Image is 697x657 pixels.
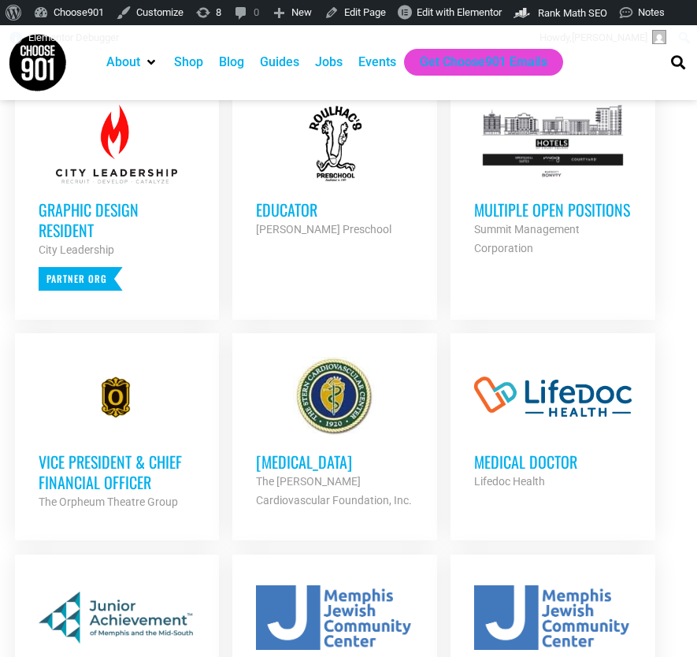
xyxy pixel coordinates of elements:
p: Partner Org [39,267,123,291]
div: About [98,49,166,76]
strong: Lifedoc Health [474,475,545,488]
a: Multiple Open Positions Summit Management Corporation [450,81,655,281]
strong: The [PERSON_NAME] Cardiovascular Foundation, Inc. [256,475,412,507]
span: Edit with Elementor [417,6,502,18]
a: About [106,53,140,72]
a: Howdy, [534,25,673,50]
a: Medical Doctor Lifedoc Health [450,333,655,514]
a: Shop [174,53,203,72]
h3: Multiple Open Positions [474,199,632,220]
a: Vice President & Chief Financial Officer The Orpheum Theatre Group [15,333,220,535]
nav: Main nav [98,49,650,76]
h3: [MEDICAL_DATA] [256,451,413,472]
strong: [PERSON_NAME] Preschool [256,223,391,236]
div: Search [665,50,691,76]
h3: Medical Doctor [474,451,632,472]
a: [MEDICAL_DATA] The [PERSON_NAME] Cardiovascular Foundation, Inc. [232,333,437,533]
h3: Educator [256,199,413,220]
span: [PERSON_NAME] [572,32,647,43]
h3: Graphic Design Resident [39,199,196,240]
span: Rank Math SEO [538,7,607,19]
a: Jobs [315,53,343,72]
a: Get Choose901 Emails [420,53,547,72]
h3: Vice President & Chief Financial Officer [39,451,196,492]
a: Blog [219,53,244,72]
a: Graphic Design Resident City Leadership Partner Org [15,81,220,314]
strong: The Orpheum Theatre Group [39,496,178,508]
strong: City Leadership [39,243,114,256]
a: Educator [PERSON_NAME] Preschool [232,81,437,262]
a: Events [358,53,396,72]
strong: Summit Management Corporation [474,223,580,254]
a: Guides [260,53,299,72]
